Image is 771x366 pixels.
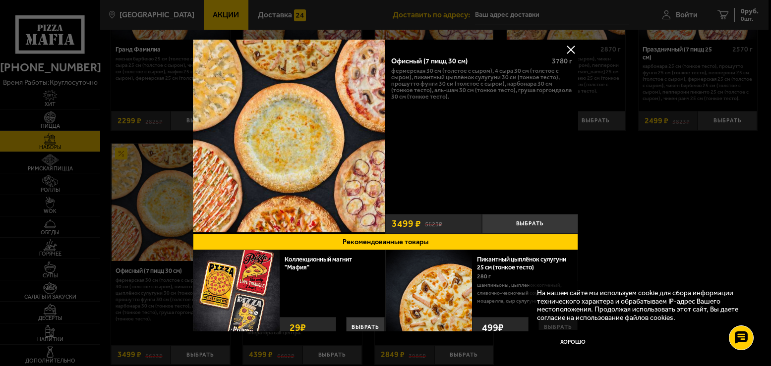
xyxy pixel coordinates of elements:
[193,40,386,234] a: Офисный (7 пицц 30 см)
[477,273,491,280] span: 280 г
[552,56,572,65] span: 3780 г
[425,219,442,228] s: 5623 ₽
[392,68,572,100] p: Фермерская 30 см (толстое с сыром), 4 сыра 30 см (толстое с сыром), Пикантный цыплёнок сулугуни 3...
[193,40,386,232] img: Офисный (7 пицц 30 см)
[480,317,507,337] strong: 499 ₽
[392,219,421,228] span: 3499 ₽
[537,330,609,354] button: Хорошо
[287,317,308,337] strong: 29 ₽
[346,317,385,338] button: Выбрать
[477,256,567,271] a: Пикантный цыплёнок сулугуни 25 см (тонкое тесто)
[392,57,545,65] div: Офисный (7 пицц 30 см)
[537,289,746,322] p: На нашем сайте мы используем cookie для сбора информации технического характера и обрабатываем IP...
[477,281,571,306] p: шампиньоны, цыпленок копченый, сливочно-чесночный соус, моцарелла, сыр сулугуни.
[482,214,578,234] button: Выбрать
[285,256,352,271] a: Коллекционный магнит "Мафия"
[193,234,579,250] button: Рекомендованные товары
